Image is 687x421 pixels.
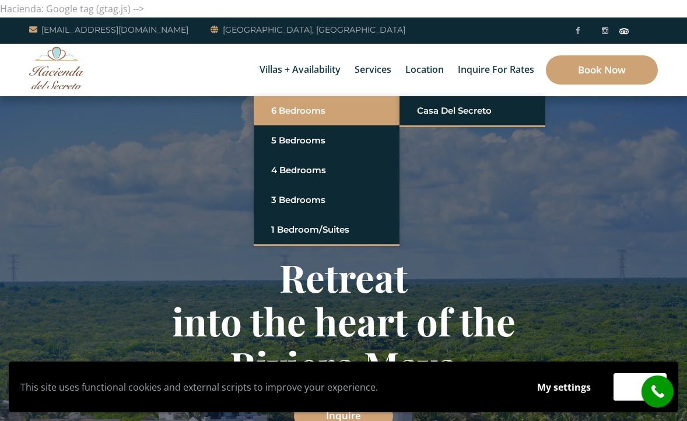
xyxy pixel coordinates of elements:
a: Services [349,44,397,96]
button: My settings [526,374,602,401]
a: 4 Bedrooms [271,160,382,181]
a: 3 Bedrooms [271,190,382,210]
a: Inquire for Rates [452,44,540,96]
p: This site uses functional cookies and external scripts to improve your experience. [20,378,514,396]
h1: Retreat into the heart of the Riviera Maya [72,255,615,387]
a: Casa del Secreto [417,100,528,121]
a: Villas + Availability [254,44,346,96]
i: call [644,378,671,405]
a: 1 Bedroom/Suites [271,219,382,240]
a: [EMAIL_ADDRESS][DOMAIN_NAME] [29,23,188,37]
a: call [642,376,674,408]
button: Accept [614,373,667,401]
a: Location [399,44,450,96]
img: Awesome Logo [29,47,85,89]
a: [GEOGRAPHIC_DATA], [GEOGRAPHIC_DATA] [211,23,405,37]
a: 5 Bedrooms [271,130,382,151]
a: 6 Bedrooms [271,100,382,121]
a: Book Now [546,55,658,85]
img: Tripadvisor_logomark.svg [619,28,629,34]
